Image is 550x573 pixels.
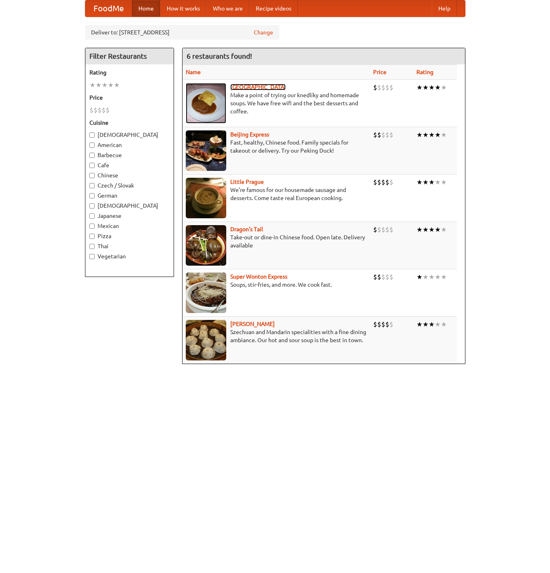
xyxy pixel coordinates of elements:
[102,81,108,89] li: ★
[89,106,93,115] li: $
[389,320,393,329] li: $
[98,106,102,115] li: $
[377,320,381,329] li: $
[89,68,170,77] h5: Rating
[89,131,170,139] label: [DEMOGRAPHIC_DATA]
[381,178,385,187] li: $
[249,0,298,17] a: Recipe videos
[230,273,287,280] a: Super Wonton Express
[89,119,170,127] h5: Cuisine
[441,225,447,234] li: ★
[89,81,96,89] li: ★
[230,131,269,138] a: Beijing Express
[429,178,435,187] li: ★
[186,281,367,289] p: Soups, stir-fries, and more. We cook fast.
[89,254,95,259] input: Vegetarian
[377,273,381,281] li: $
[432,0,457,17] a: Help
[186,130,226,171] img: beijing.jpg
[93,106,98,115] li: $
[377,178,381,187] li: $
[89,212,170,220] label: Japanese
[385,178,389,187] li: $
[186,69,201,75] a: Name
[373,83,377,92] li: $
[106,106,110,115] li: $
[85,0,132,17] a: FoodMe
[186,328,367,344] p: Szechuan and Mandarin specialities with a fine dining ambiance. Our hot and sour soup is the best...
[416,225,423,234] li: ★
[89,244,95,249] input: Thai
[187,52,252,60] ng-pluralize: 6 restaurants found!
[377,225,381,234] li: $
[381,225,385,234] li: $
[160,0,206,17] a: How it works
[416,273,423,281] li: ★
[416,83,423,92] li: ★
[230,226,263,232] b: Dragon's Tail
[89,192,170,200] label: German
[89,153,95,158] input: Barbecue
[186,91,367,115] p: Make a point of trying our knedlíky and homemade soups. We have free wifi and the best desserts a...
[186,233,367,249] p: Take-out or dine-in Chinese food. Open late. Delivery available
[385,273,389,281] li: $
[423,83,429,92] li: ★
[230,321,275,327] a: [PERSON_NAME]
[441,83,447,92] li: ★
[435,273,441,281] li: ★
[423,320,429,329] li: ★
[186,83,226,124] img: czechpoint.jpg
[373,320,377,329] li: $
[385,225,389,234] li: $
[385,320,389,329] li: $
[373,178,377,187] li: $
[416,320,423,329] li: ★
[373,273,377,281] li: $
[389,83,393,92] li: $
[89,213,95,219] input: Japanese
[381,130,385,139] li: $
[381,83,385,92] li: $
[89,161,170,169] label: Cafe
[85,48,174,64] h4: Filter Restaurants
[441,320,447,329] li: ★
[89,171,170,179] label: Chinese
[206,0,249,17] a: Who we are
[89,202,170,210] label: [DEMOGRAPHIC_DATA]
[96,81,102,89] li: ★
[373,69,386,75] a: Price
[423,225,429,234] li: ★
[89,132,95,138] input: [DEMOGRAPHIC_DATA]
[85,25,279,40] div: Deliver to: [STREET_ADDRESS]
[186,186,367,202] p: We're famous for our housemade sausage and desserts. Come taste real European cooking.
[416,69,433,75] a: Rating
[89,222,170,230] label: Mexican
[89,242,170,250] label: Thai
[89,143,95,148] input: American
[435,225,441,234] li: ★
[435,178,441,187] li: ★
[377,130,381,139] li: $
[435,83,441,92] li: ★
[186,178,226,218] img: littleprague.jpg
[89,203,95,209] input: [DEMOGRAPHIC_DATA]
[230,84,286,90] a: [GEOGRAPHIC_DATA]
[389,273,393,281] li: $
[230,179,264,185] b: Little Prague
[429,225,435,234] li: ★
[108,81,114,89] li: ★
[89,193,95,198] input: German
[381,320,385,329] li: $
[441,273,447,281] li: ★
[89,224,95,229] input: Mexican
[423,273,429,281] li: ★
[373,130,377,139] li: $
[416,178,423,187] li: ★
[89,232,170,240] label: Pizza
[429,83,435,92] li: ★
[429,273,435,281] li: ★
[186,138,367,155] p: Fast, healthy, Chinese food. Family specials for takeout or delivery. Try our Peking Duck!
